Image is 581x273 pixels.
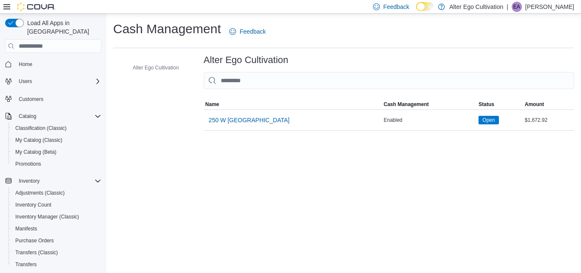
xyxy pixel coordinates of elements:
[523,115,574,125] div: $1,672.92
[12,200,55,210] a: Inventory Count
[12,159,45,169] a: Promotions
[15,59,101,69] span: Home
[15,111,40,121] button: Catalog
[9,187,105,199] button: Adjustments (Classic)
[204,72,574,89] input: This is a search bar. As you type, the results lower in the page will automatically filter.
[9,211,105,223] button: Inventory Manager (Classic)
[9,158,105,170] button: Promotions
[9,122,105,134] button: Classification (Classic)
[15,225,37,232] span: Manifests
[12,236,57,246] a: Purchase Orders
[12,247,61,258] a: Transfers (Classic)
[209,116,290,124] span: 250 W [GEOGRAPHIC_DATA]
[12,123,70,133] a: Classification (Classic)
[416,2,434,11] input: Dark Mode
[12,224,40,234] a: Manifests
[12,259,101,270] span: Transfers
[384,101,429,108] span: Cash Management
[12,123,101,133] span: Classification (Classic)
[17,3,55,11] img: Cova
[19,61,32,68] span: Home
[15,237,54,244] span: Purchase Orders
[12,135,101,145] span: My Catalog (Classic)
[239,27,265,36] span: Feedback
[15,93,101,104] span: Customers
[525,101,544,108] span: Amount
[19,78,32,85] span: Users
[2,58,105,70] button: Home
[15,94,47,104] a: Customers
[12,224,101,234] span: Manifests
[12,212,83,222] a: Inventory Manager (Classic)
[15,176,101,186] span: Inventory
[12,147,101,157] span: My Catalog (Beta)
[15,125,67,132] span: Classification (Classic)
[9,259,105,270] button: Transfers
[205,112,293,129] button: 250 W [GEOGRAPHIC_DATA]
[449,2,503,12] p: Alter Ego Cultivation
[9,134,105,146] button: My Catalog (Classic)
[9,235,105,247] button: Purchase Orders
[512,2,522,12] div: Efrain Ambriz
[507,2,508,12] p: |
[205,101,219,108] span: Name
[15,201,51,208] span: Inventory Count
[12,259,40,270] a: Transfers
[15,111,101,121] span: Catalog
[382,99,477,109] button: Cash Management
[2,92,105,105] button: Customers
[12,212,101,222] span: Inventory Manager (Classic)
[12,135,66,145] a: My Catalog (Classic)
[477,99,523,109] button: Status
[15,261,37,268] span: Transfers
[113,20,221,37] h1: Cash Management
[226,23,269,40] a: Feedback
[382,115,477,125] div: Enabled
[9,146,105,158] button: My Catalog (Beta)
[24,19,101,36] span: Load All Apps in [GEOGRAPHIC_DATA]
[15,213,79,220] span: Inventory Manager (Classic)
[15,76,35,86] button: Users
[12,236,101,246] span: Purchase Orders
[19,178,40,184] span: Inventory
[525,2,574,12] p: [PERSON_NAME]
[121,63,182,73] button: Alter Ego Cultivation
[12,200,101,210] span: Inventory Count
[482,116,495,124] span: Open
[12,188,68,198] a: Adjustments (Classic)
[9,223,105,235] button: Manifests
[204,99,382,109] button: Name
[15,137,63,144] span: My Catalog (Classic)
[383,3,409,11] span: Feedback
[15,76,101,86] span: Users
[12,147,60,157] a: My Catalog (Beta)
[478,101,494,108] span: Status
[15,190,65,196] span: Adjustments (Classic)
[19,96,43,103] span: Customers
[2,110,105,122] button: Catalog
[19,113,36,120] span: Catalog
[15,59,36,69] a: Home
[15,176,43,186] button: Inventory
[9,247,105,259] button: Transfers (Classic)
[9,199,105,211] button: Inventory Count
[523,99,574,109] button: Amount
[2,75,105,87] button: Users
[204,55,288,65] h3: Alter Ego Cultivation
[15,249,58,256] span: Transfers (Classic)
[15,149,57,155] span: My Catalog (Beta)
[12,247,101,258] span: Transfers (Classic)
[12,188,101,198] span: Adjustments (Classic)
[12,159,101,169] span: Promotions
[2,175,105,187] button: Inventory
[513,2,520,12] span: EA
[15,161,41,167] span: Promotions
[133,64,179,71] span: Alter Ego Cultivation
[478,116,498,124] span: Open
